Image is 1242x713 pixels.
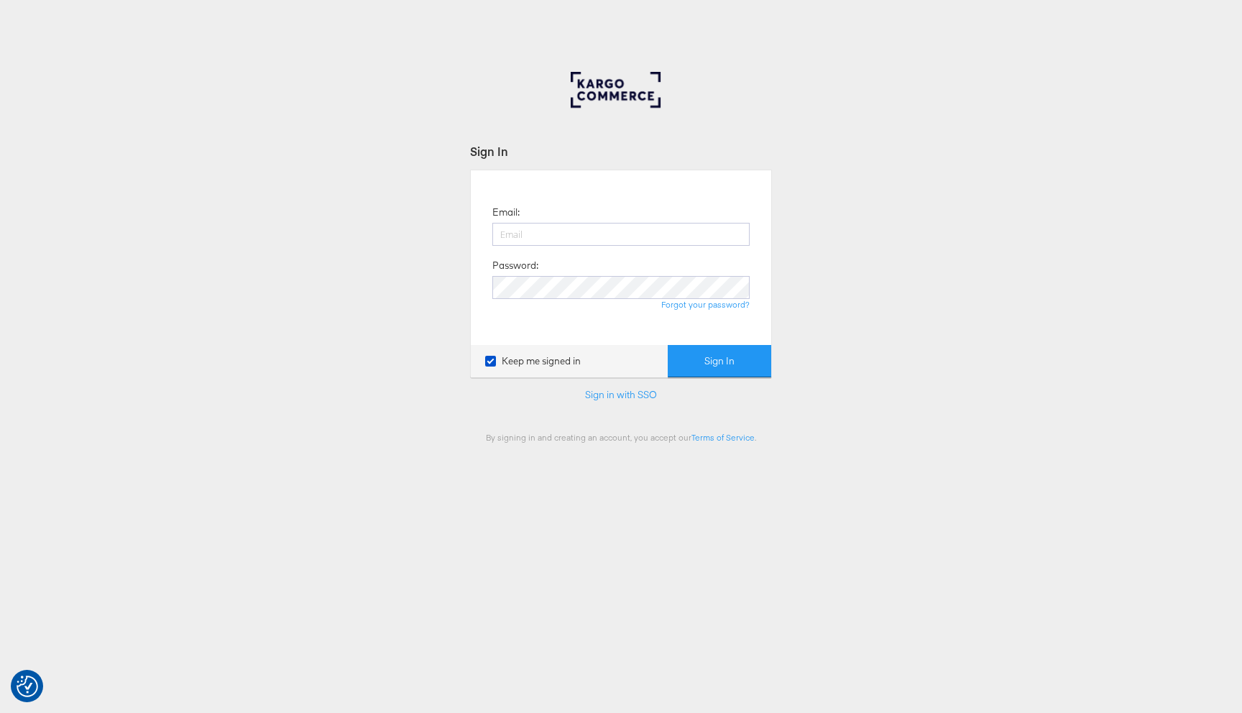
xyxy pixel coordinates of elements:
[492,223,750,246] input: Email
[668,345,771,377] button: Sign In
[17,676,38,697] img: Revisit consent button
[691,432,755,443] a: Terms of Service
[470,432,772,443] div: By signing in and creating an account, you accept our .
[485,354,581,368] label: Keep me signed in
[492,259,538,272] label: Password:
[585,388,657,401] a: Sign in with SSO
[17,676,38,697] button: Consent Preferences
[492,206,520,219] label: Email:
[470,143,772,160] div: Sign In
[661,299,750,310] a: Forgot your password?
